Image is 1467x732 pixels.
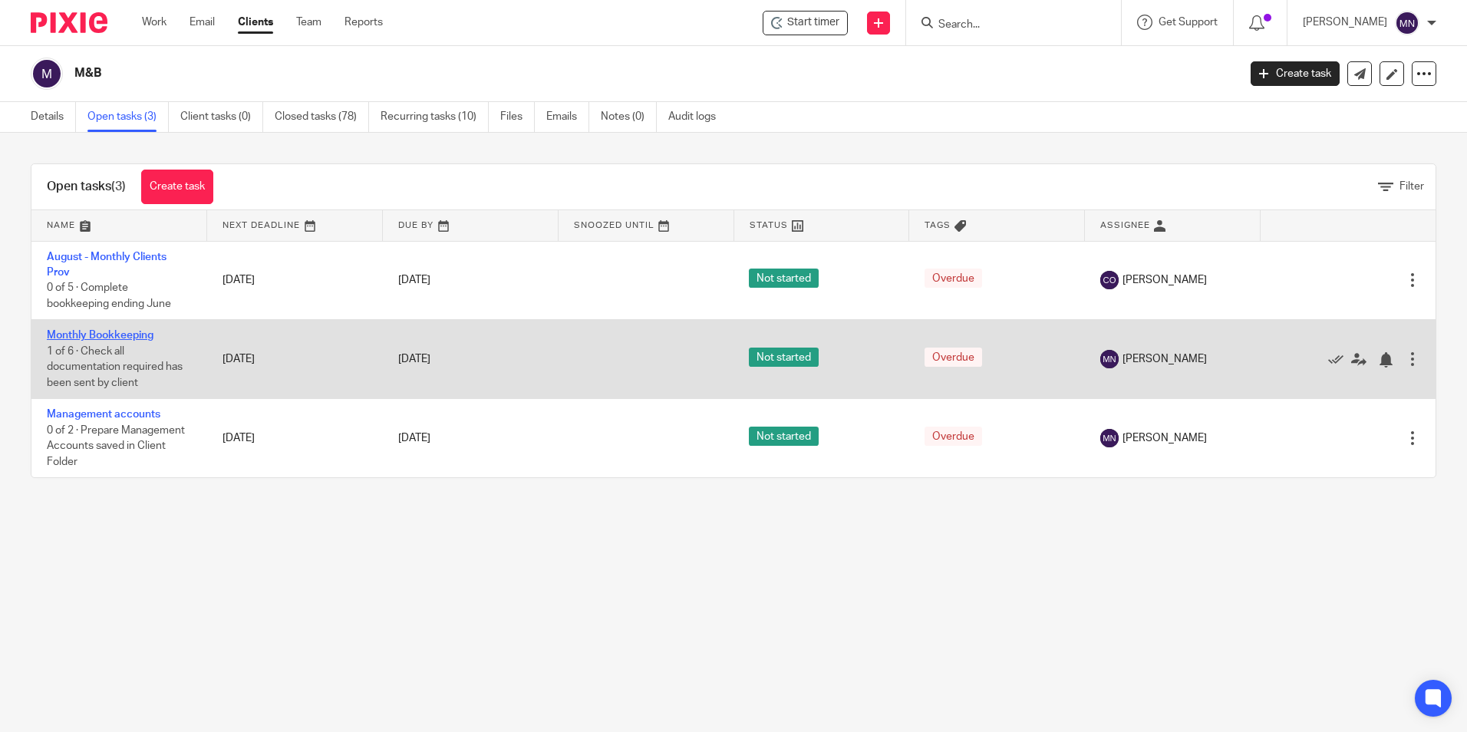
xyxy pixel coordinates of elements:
[750,221,788,229] span: Status
[74,65,997,81] h2: M&B
[925,427,982,446] span: Overdue
[111,180,126,193] span: (3)
[1251,61,1340,86] a: Create task
[31,58,63,90] img: svg%3E
[500,102,535,132] a: Files
[763,11,848,35] div: M&B
[190,15,215,30] a: Email
[1123,351,1207,367] span: [PERSON_NAME]
[207,399,383,478] td: [DATE]
[546,102,589,132] a: Emails
[398,433,430,443] span: [DATE]
[275,102,369,132] a: Closed tasks (78)
[668,102,727,132] a: Audit logs
[937,18,1075,32] input: Search
[141,170,213,204] a: Create task
[47,179,126,195] h1: Open tasks
[142,15,166,30] a: Work
[1395,11,1419,35] img: svg%3E
[47,425,185,467] span: 0 of 2 · Prepare Management Accounts saved in Client Folder
[31,102,76,132] a: Details
[601,102,657,132] a: Notes (0)
[344,15,383,30] a: Reports
[1100,429,1119,447] img: svg%3E
[1328,351,1351,367] a: Mark as done
[1100,350,1119,368] img: svg%3E
[1159,17,1218,28] span: Get Support
[31,12,107,33] img: Pixie
[925,269,982,288] span: Overdue
[1303,15,1387,30] p: [PERSON_NAME]
[1123,272,1207,288] span: [PERSON_NAME]
[238,15,273,30] a: Clients
[1123,430,1207,446] span: [PERSON_NAME]
[749,269,819,288] span: Not started
[296,15,321,30] a: Team
[787,15,839,31] span: Start timer
[398,275,430,285] span: [DATE]
[87,102,169,132] a: Open tasks (3)
[47,252,166,278] a: August - Monthly Clients Prov
[574,221,654,229] span: Snoozed Until
[47,330,153,341] a: Monthly Bookkeeping
[207,241,383,320] td: [DATE]
[207,320,383,399] td: [DATE]
[1399,181,1424,192] span: Filter
[1100,271,1119,289] img: svg%3E
[925,348,982,367] span: Overdue
[180,102,263,132] a: Client tasks (0)
[47,409,160,420] a: Management accounts
[381,102,489,132] a: Recurring tasks (10)
[398,354,430,364] span: [DATE]
[47,282,171,309] span: 0 of 5 · Complete bookkeeping ending June
[749,427,819,446] span: Not started
[925,221,951,229] span: Tags
[47,346,183,388] span: 1 of 6 · Check all documentation required has been sent by client
[749,348,819,367] span: Not started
